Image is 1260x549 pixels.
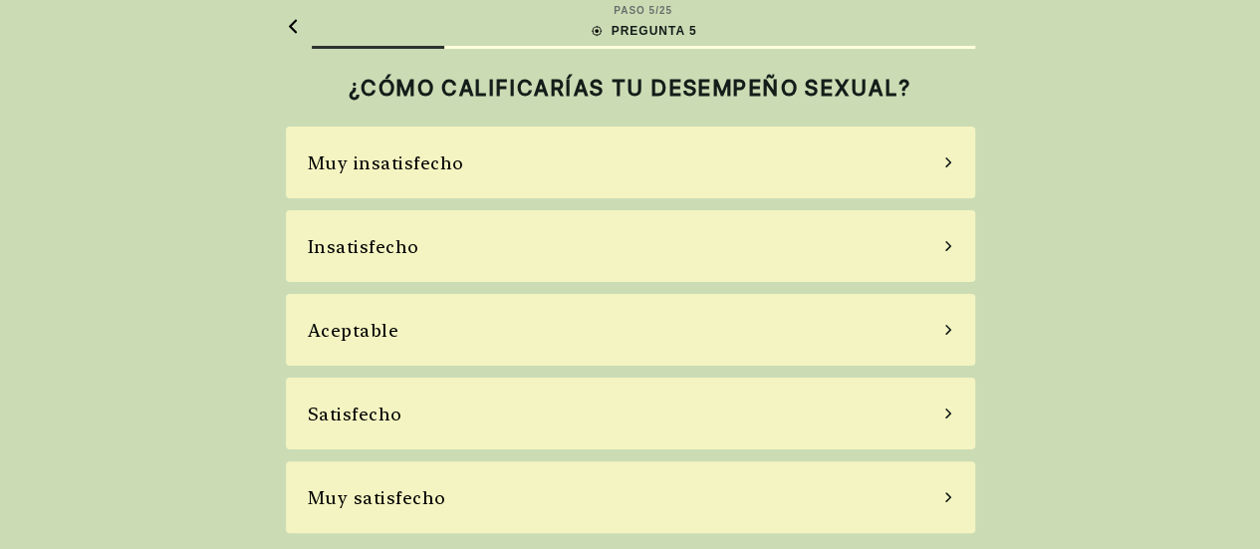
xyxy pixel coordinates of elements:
div: Satisfecho [308,401,402,427]
div: Muy insatisfecho [308,149,464,176]
div: Muy satisfecho [308,484,446,511]
h2: ¿CÓMO CALIFICARÍAS TU DESEMPEÑO SEXUAL? [286,75,975,101]
div: Aceptable [308,317,399,344]
div: PASO 5 / 25 [614,3,672,18]
div: Insatisfecho [308,233,419,260]
div: PREGUNTA 5 [589,22,696,40]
